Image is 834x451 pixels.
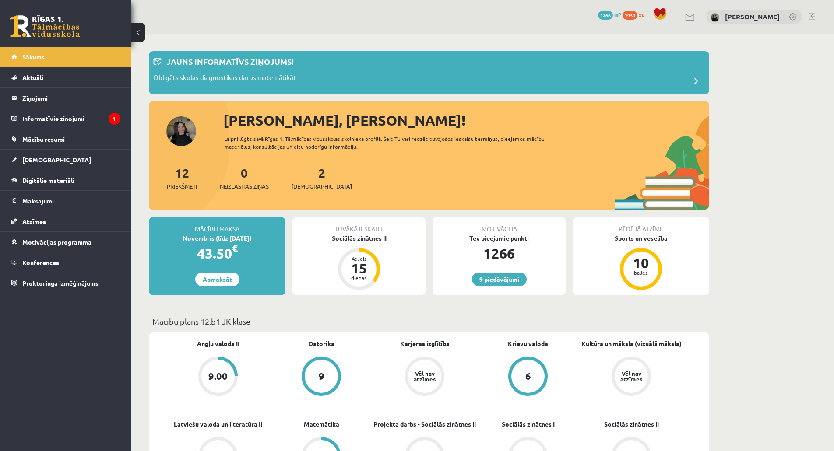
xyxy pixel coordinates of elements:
span: Neizlasītās ziņas [220,182,269,191]
div: [PERSON_NAME], [PERSON_NAME]! [223,110,709,131]
a: Vēl nav atzīmes [373,357,476,398]
div: balles [628,270,654,275]
span: [DEMOGRAPHIC_DATA] [292,182,352,191]
div: 9 [319,371,324,381]
a: Angļu valoda II [197,339,239,348]
a: 0Neizlasītās ziņas [220,165,269,191]
a: Apmaksāt [195,273,239,286]
a: Aktuāli [11,67,120,87]
span: Konferences [22,259,59,266]
a: Ziņojumi [11,88,120,108]
legend: Ziņojumi [22,88,120,108]
a: Atzīmes [11,211,120,231]
span: Atzīmes [22,217,46,225]
a: Proktoringa izmēģinājums [11,273,120,293]
span: Mācību resursi [22,135,65,143]
div: Vēl nav atzīmes [412,371,437,382]
div: Tuvākā ieskaite [292,217,426,234]
span: mP [614,11,621,18]
a: Vēl nav atzīmes [580,357,683,398]
i: 1 [109,113,120,125]
div: dienas [346,275,372,280]
div: Sports un veselība [573,234,709,243]
a: 9 [270,357,373,398]
a: Sākums [11,47,120,67]
a: Karjeras izglītība [400,339,450,348]
a: Mācību resursi [11,129,120,149]
a: Matemātika [304,420,339,429]
a: Digitālie materiāli [11,170,120,190]
legend: Maksājumi [22,191,120,211]
a: 12Priekšmeti [167,165,197,191]
div: Sociālās zinātnes II [292,234,426,243]
div: Tev pieejamie punkti [433,234,566,243]
a: Datorika [309,339,334,348]
a: 1266 mP [598,11,621,18]
a: Sociālās zinātnes II [604,420,659,429]
div: 10 [628,256,654,270]
a: 1930 xp [623,11,649,18]
span: Sākums [22,53,45,61]
span: 1266 [598,11,613,20]
a: Sociālās zinātnes II Atlicis 15 dienas [292,234,426,291]
div: Novembris (līdz [DATE]) [149,234,285,243]
div: Motivācija [433,217,566,234]
a: 9.00 [166,357,270,398]
span: xp [639,11,644,18]
p: Mācību plāns 12.b1 JK klase [152,315,706,327]
a: 9 piedāvājumi [472,273,527,286]
div: 6 [525,371,531,381]
a: Maksājumi [11,191,120,211]
div: 43.50 [149,243,285,264]
span: Proktoringa izmēģinājums [22,279,99,287]
div: 9.00 [208,371,228,381]
a: Rīgas 1. Tālmācības vidusskola [10,15,80,37]
span: Aktuāli [22,73,43,81]
a: Sociālās zinātnes I [502,420,555,429]
span: Priekšmeti [167,182,197,191]
p: Jauns informatīvs ziņojums! [166,56,294,67]
a: Jauns informatīvs ziņojums! Obligāts skolas diagnostikas darbs matemātikā! [153,56,705,90]
div: Laipni lūgts savā Rīgas 1. Tālmācības vidusskolas skolnieka profilā. Šeit Tu vari redzēt tuvojošo... [224,135,560,150]
a: Kultūra un māksla (vizuālā māksla) [581,339,682,348]
div: 15 [346,261,372,275]
a: 6 [476,357,580,398]
div: Pēdējā atzīme [573,217,709,234]
p: Obligāts skolas diagnostikas darbs matemātikā! [153,73,295,85]
a: Motivācijas programma [11,232,120,252]
div: Mācību maksa [149,217,285,234]
span: Motivācijas programma [22,238,91,246]
a: Projekta darbs - Sociālās zinātnes II [373,420,476,429]
div: 1266 [433,243,566,264]
a: Krievu valoda [508,339,548,348]
a: Konferences [11,252,120,273]
span: Digitālie materiāli [22,176,74,184]
span: 1930 [623,11,637,20]
legend: Informatīvie ziņojumi [22,108,120,129]
a: [DEMOGRAPHIC_DATA] [11,150,120,170]
div: Vēl nav atzīmes [619,371,644,382]
div: Atlicis [346,256,372,261]
span: [DEMOGRAPHIC_DATA] [22,156,91,164]
a: Latviešu valoda un literatūra II [174,420,262,429]
span: € [232,242,238,255]
a: Sports un veselība 10 balles [573,234,709,291]
a: Informatīvie ziņojumi1 [11,108,120,129]
a: 2[DEMOGRAPHIC_DATA] [292,165,352,191]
